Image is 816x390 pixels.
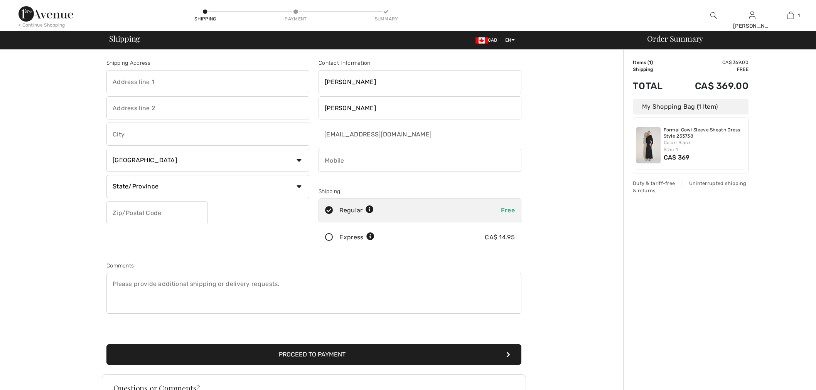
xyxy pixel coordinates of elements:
div: CA$ 14.95 [485,233,515,242]
span: CAD [475,37,501,43]
td: Shipping [633,66,674,73]
td: CA$ 369.00 [674,59,749,66]
span: 1 [649,60,651,65]
input: First name [319,70,521,93]
img: My Bag [787,11,794,20]
div: Color: Black Size: 4 [664,139,745,153]
td: Total [633,73,674,99]
div: < Continue Shopping [19,22,65,29]
div: Shipping [194,15,217,22]
div: Summary [375,15,398,22]
input: City [106,123,309,146]
div: My Shopping Bag (1 Item) [633,99,749,114]
div: Payment [284,15,307,22]
img: My Info [749,11,755,20]
div: Shipping [319,187,521,195]
td: Free [674,66,749,73]
input: Mobile [319,149,521,172]
div: Express [339,233,374,242]
span: Free [501,207,515,214]
input: Address line 2 [106,96,309,119]
div: Contact Information [319,59,521,67]
a: Formal Cowl Sleeve Sheath Dress Style 253738 [664,127,745,139]
div: Comments [106,262,521,270]
div: Shipping Address [106,59,309,67]
input: E-mail [319,123,471,146]
div: [PERSON_NAME] [733,22,771,30]
img: Formal Cowl Sleeve Sheath Dress Style 253738 [636,127,661,163]
td: CA$ 369.00 [674,73,749,99]
button: Proceed to Payment [106,344,521,365]
span: 1 [798,12,800,19]
img: search the website [710,11,717,20]
div: Regular [339,206,374,215]
input: Address line 1 [106,70,309,93]
div: Duty & tariff-free | Uninterrupted shipping & returns [633,180,749,194]
input: Last name [319,96,521,119]
input: Zip/Postal Code [106,201,208,224]
a: Sign In [749,12,755,19]
img: Canadian Dollar [475,37,488,44]
span: EN [505,37,515,43]
img: 1ère Avenue [19,6,73,22]
a: 1 [772,11,809,20]
div: Order Summary [638,35,811,42]
span: CA$ 369 [664,154,690,161]
td: Items ( ) [633,59,674,66]
span: Shipping [109,35,140,42]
